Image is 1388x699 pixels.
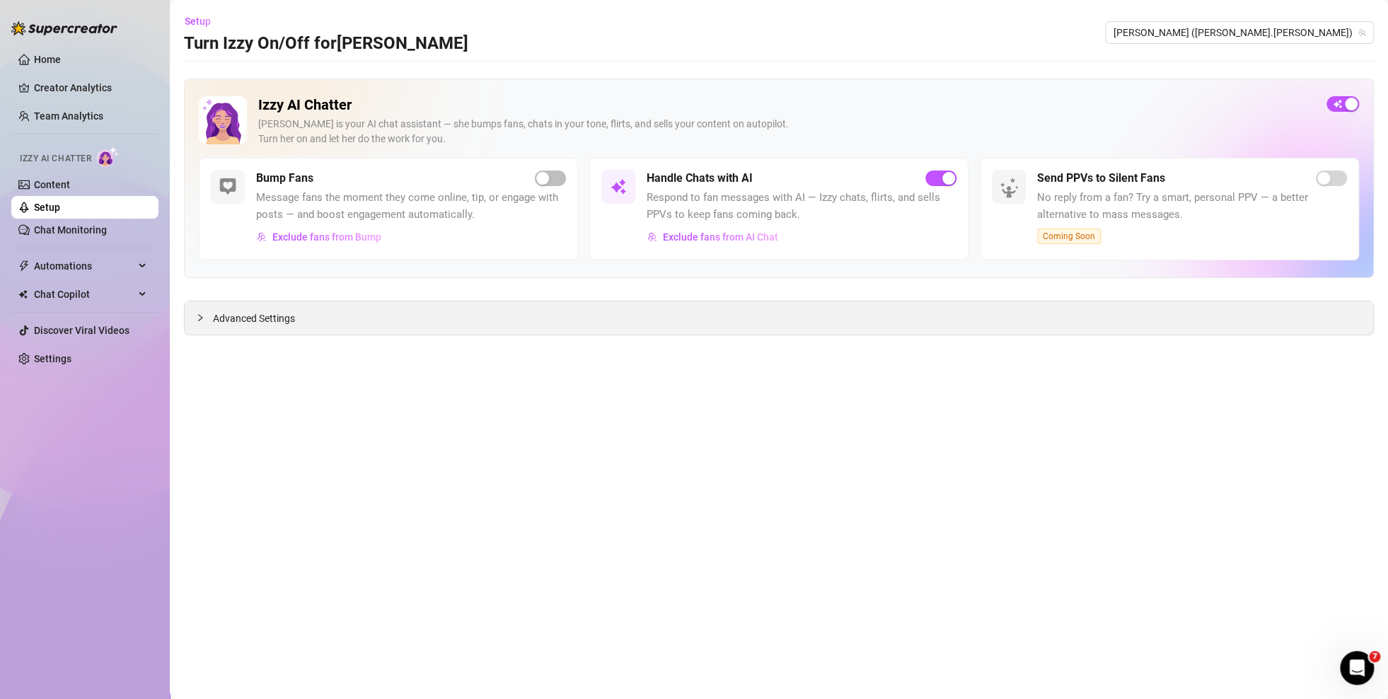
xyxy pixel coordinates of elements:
button: Exclude fans from AI Chat [647,226,779,248]
span: collapsed [196,313,204,322]
h2: Izzy AI Chatter [258,96,1315,114]
img: svg%3e [257,232,267,242]
span: thunderbolt [18,260,30,272]
img: AI Chatter [97,146,119,167]
button: Exclude fans from Bump [256,226,382,248]
img: silent-fans-ppv-o-N6Mmdf.svg [1000,178,1022,200]
span: Nathan (nathan.lewis) [1114,22,1365,43]
img: logo-BBDzfeDw.svg [11,21,117,35]
span: Izzy AI Chatter [20,152,91,166]
iframe: Intercom live chat [1340,651,1374,685]
img: svg%3e [647,232,657,242]
span: Coming Soon [1037,229,1101,244]
a: Home [34,54,61,65]
a: Setup [34,202,60,213]
a: Chat Monitoring [34,224,107,236]
span: Message fans the moment they come online, tip, or engage with posts — and boost engagement automa... [256,190,566,223]
a: Creator Analytics [34,76,147,99]
a: Discover Viral Videos [34,325,129,336]
a: Team Analytics [34,110,103,122]
span: Exclude fans from AI Chat [663,231,778,243]
span: Advanced Settings [213,311,295,326]
a: Content [34,179,70,190]
div: collapsed [196,310,213,325]
span: 7 [1369,651,1380,662]
span: Setup [185,16,211,27]
span: Exclude fans from Bump [272,231,381,243]
h5: Bump Fans [256,170,313,187]
span: Respond to fan messages with AI — Izzy chats, flirts, and sells PPVs to keep fans coming back. [647,190,956,223]
span: Chat Copilot [34,283,134,306]
img: Chat Copilot [18,289,28,299]
h3: Turn Izzy On/Off for [PERSON_NAME] [184,33,468,55]
span: Automations [34,255,134,277]
img: svg%3e [219,178,236,195]
span: No reply from a fan? Try a smart, personal PPV — a better alternative to mass messages. [1037,190,1347,223]
img: Izzy AI Chatter [199,96,247,144]
a: Settings [34,353,71,364]
h5: Send PPVs to Silent Fans [1037,170,1165,187]
img: svg%3e [610,178,627,195]
div: [PERSON_NAME] is your AI chat assistant — she bumps fans, chats in your tone, flirts, and sells y... [258,117,1315,146]
span: team [1358,28,1366,37]
h5: Handle Chats with AI [647,170,753,187]
button: Setup [184,10,222,33]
